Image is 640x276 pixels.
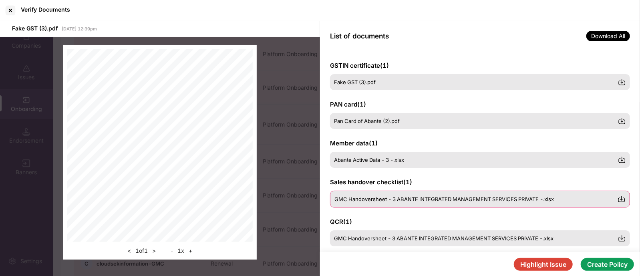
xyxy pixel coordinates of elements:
[334,196,554,202] span: GMC Handoversheet - 3 ABANTE INTEGRATED MANAGEMENT SERVICES PRIVATE -.xlsx
[168,246,175,256] button: -
[150,246,158,256] button: >
[334,157,404,163] span: Abante Active Data - 3 -.xlsx
[618,156,626,164] img: svg+xml;base64,PHN2ZyBpZD0iRG93bmxvYWQtMzJ4MzIiIHhtbG5zPSJodHRwOi8vd3d3LnczLm9yZy8yMDAwL3N2ZyIgd2...
[62,26,97,32] span: [DATE] 12:39pm
[125,246,133,256] button: <
[168,246,195,256] div: 1 x
[330,218,352,226] span: QCR ( 1 )
[618,234,626,242] img: svg+xml;base64,PHN2ZyBpZD0iRG93bmxvYWQtMzJ4MzIiIHhtbG5zPSJodHRwOi8vd3d3LnczLm9yZy8yMDAwL3N2ZyIgd2...
[330,101,366,108] span: PAN card ( 1 )
[581,258,634,271] button: Create Policy
[334,79,376,85] span: Fake GST (3).pdf
[330,178,412,186] span: Sales handover checklist ( 1 )
[186,246,195,256] button: +
[618,195,626,203] img: svg+xml;base64,PHN2ZyBpZD0iRG93bmxvYWQtMzJ4MzIiIHhtbG5zPSJodHRwOi8vd3d3LnczLm9yZy8yMDAwL3N2ZyIgd2...
[334,235,553,242] span: GMC Handoversheet - 3 ABANTE INTEGRATED MANAGEMENT SERVICES PRIVATE -.xlsx
[334,118,400,124] span: Pan Card of Abante (2).pdf
[330,139,378,147] span: Member data ( 1 )
[330,62,389,69] span: GSTIN certificate ( 1 )
[21,6,70,13] div: Verify Documents
[330,32,389,40] span: List of documents
[12,25,58,32] span: Fake GST (3).pdf
[514,258,573,271] button: Highlight Issue
[586,31,630,41] span: Download All
[618,117,626,125] img: svg+xml;base64,PHN2ZyBpZD0iRG93bmxvYWQtMzJ4MzIiIHhtbG5zPSJodHRwOi8vd3d3LnczLm9yZy8yMDAwL3N2ZyIgd2...
[125,246,158,256] div: 1 of 1
[618,78,626,86] img: svg+xml;base64,PHN2ZyBpZD0iRG93bmxvYWQtMzJ4MzIiIHhtbG5zPSJodHRwOi8vd3d3LnczLm9yZy8yMDAwL3N2ZyIgd2...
